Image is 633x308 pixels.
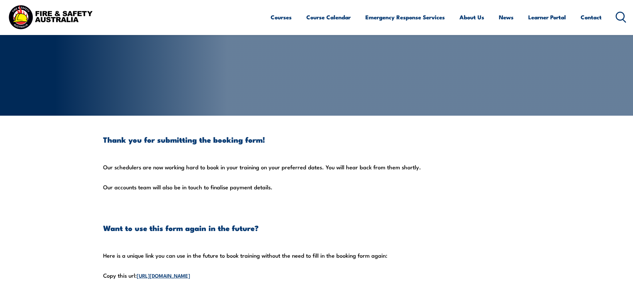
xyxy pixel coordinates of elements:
[103,136,530,143] h3: Thank you for submitting the booking form!
[271,8,292,26] a: Courses
[306,8,351,26] a: Course Calendar
[499,8,514,26] a: News
[528,8,566,26] a: Learner Portal
[137,272,190,279] a: [URL][DOMAIN_NAME]
[459,8,484,26] a: About Us
[365,8,445,26] a: Emergency Response Services
[581,8,602,26] a: Contact
[103,224,530,232] h3: Want to use this form again in the future?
